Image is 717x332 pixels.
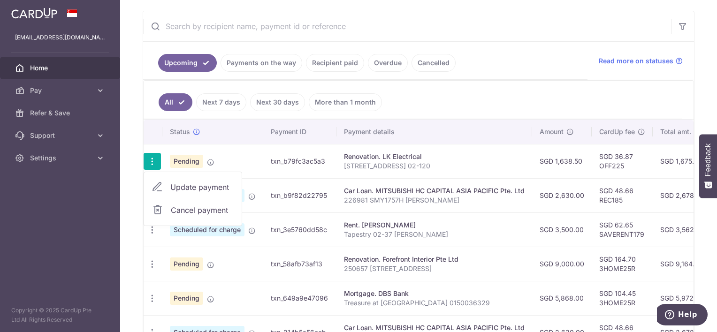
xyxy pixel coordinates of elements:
a: Next 30 days [250,93,305,111]
p: Tapestry 02-37 [PERSON_NAME] [344,230,525,239]
span: Pay [30,86,92,95]
p: 250657 [STREET_ADDRESS] [344,264,525,273]
a: Recipient paid [306,54,364,72]
a: Overdue [368,54,408,72]
a: Cancelled [412,54,456,72]
p: 226981 SMY1757H [PERSON_NAME] [344,196,525,205]
p: [STREET_ADDRESS] 02-120 [344,161,525,171]
td: SGD 2,630.00 [532,178,592,212]
td: SGD 36.87 OFF225 [592,144,653,178]
p: [EMAIL_ADDRESS][DOMAIN_NAME] [15,33,105,42]
div: Car Loan. MITSUBISHI HC CAPITAL ASIA PACIFIC Pte. Ltd [344,186,525,196]
button: Feedback - Show survey [699,134,717,198]
span: Settings [30,153,92,163]
span: Home [30,63,92,73]
iframe: Opens a widget where you can find more information [657,304,708,327]
a: Payments on the way [221,54,302,72]
td: txn_649a9e47096 [263,281,336,315]
td: SGD 164.70 3HOME25R [592,247,653,281]
a: Next 7 days [196,93,246,111]
td: txn_b9f82d22795 [263,178,336,212]
span: Pending [170,257,203,271]
span: CardUp fee [599,127,635,136]
td: SGD 104.45 3HOME25R [592,281,653,315]
span: Refer & Save [30,108,92,118]
td: SGD 1,638.50 [532,144,592,178]
input: Search by recipient name, payment id or reference [143,11,671,41]
td: txn_b79fc3ac5a3 [263,144,336,178]
td: SGD 1,675.37 [653,144,712,178]
th: Payment ID [263,120,336,144]
th: Payment details [336,120,532,144]
td: SGD 9,164.70 [653,247,712,281]
td: SGD 3,562.65 [653,212,712,247]
td: SGD 5,972.45 [653,281,712,315]
div: Mortgage. DBS Bank [344,289,525,298]
td: SGD 62.65 SAVERENT179 [592,212,653,247]
span: Pending [170,155,203,168]
a: All [159,93,192,111]
p: Treasure at [GEOGRAPHIC_DATA] 0150036329 [344,298,525,308]
div: Renovation. LK Electrical [344,152,525,161]
span: Pending [170,292,203,305]
td: txn_58afb73af13 [263,247,336,281]
td: SGD 48.66 REC185 [592,178,653,212]
div: Renovation. Forefront Interior Pte Ltd [344,255,525,264]
a: More than 1 month [309,93,382,111]
span: Read more on statuses [599,56,673,66]
span: Total amt. [660,127,691,136]
td: SGD 3,500.00 [532,212,592,247]
span: Support [30,131,92,140]
span: Status [170,127,190,136]
span: Amount [540,127,564,136]
td: SGD 9,000.00 [532,247,592,281]
img: CardUp [11,8,57,19]
div: Rent. [PERSON_NAME] [344,220,525,230]
a: Upcoming [158,54,217,72]
td: SGD 5,868.00 [532,281,592,315]
td: txn_3e5760dd58c [263,212,336,247]
a: Read more on statuses [599,56,683,66]
span: Feedback [704,143,712,176]
td: SGD 2,678.66 [653,178,712,212]
span: Scheduled for charge [170,223,244,236]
